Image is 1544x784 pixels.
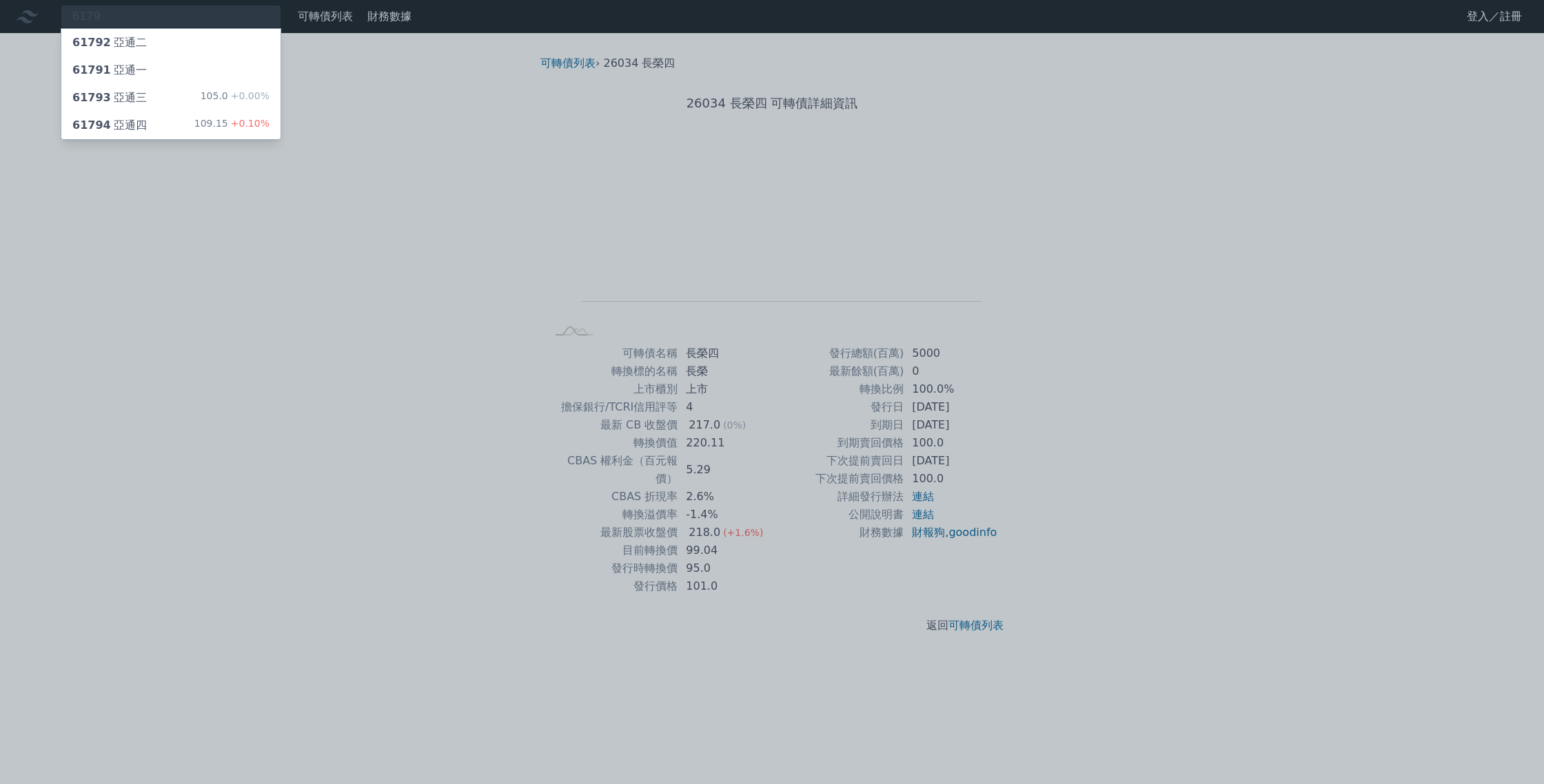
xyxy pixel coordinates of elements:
span: 61794 [72,118,111,132]
span: 61792 [72,36,111,49]
div: 聊天小工具 [1475,718,1544,784]
span: 61793 [72,91,111,104]
div: 亞通三 [72,90,147,106]
a: 61794亞通四 109.15+0.10% [61,112,281,139]
span: +0.00% [228,90,270,101]
span: 61791 [72,63,111,76]
div: 109.15 [194,117,270,134]
div: 105.0 [201,90,270,106]
div: 亞通二 [72,34,147,51]
iframe: Chat Widget [1475,718,1544,784]
span: +0.10% [228,118,270,129]
a: 61791亞通一 [61,56,281,84]
div: 亞通一 [72,62,147,79]
a: 61793亞通三 105.0+0.00% [61,84,281,112]
div: 亞通四 [72,117,147,134]
a: 61792亞通二 [61,29,281,56]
